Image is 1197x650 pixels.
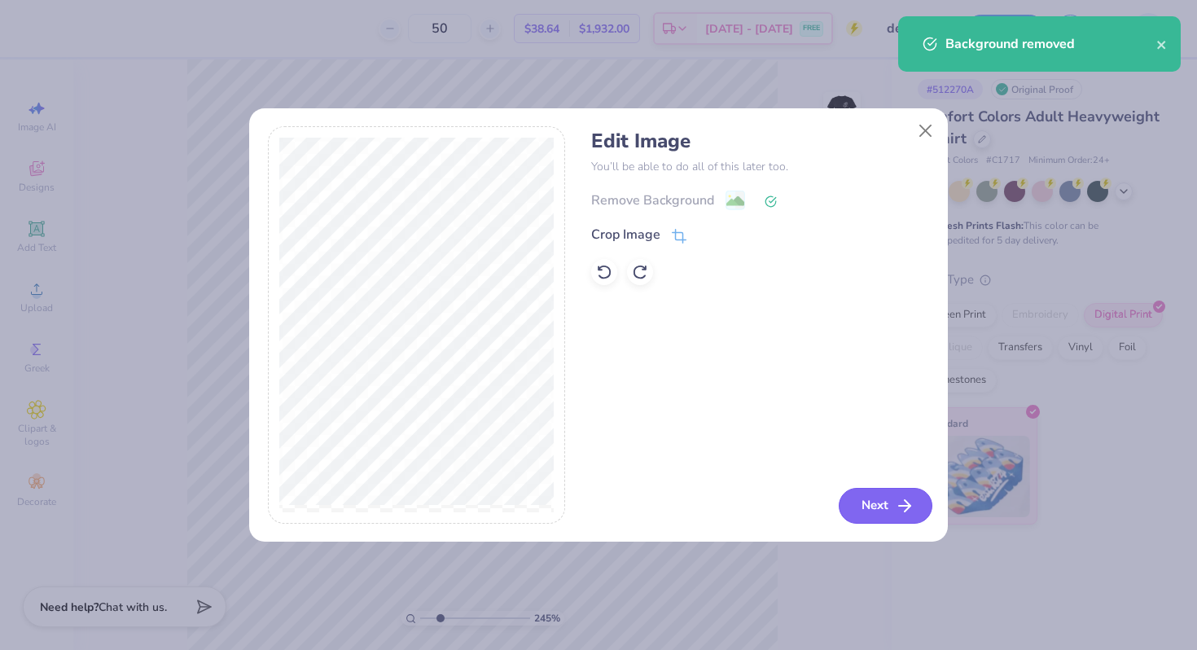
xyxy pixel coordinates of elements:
[591,225,660,244] div: Crop Image
[591,130,929,153] h4: Edit Image
[839,488,932,524] button: Next
[910,115,941,146] button: Close
[591,158,929,175] p: You’ll be able to do all of this later too.
[945,34,1156,54] div: Background removed
[1156,34,1168,54] button: close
